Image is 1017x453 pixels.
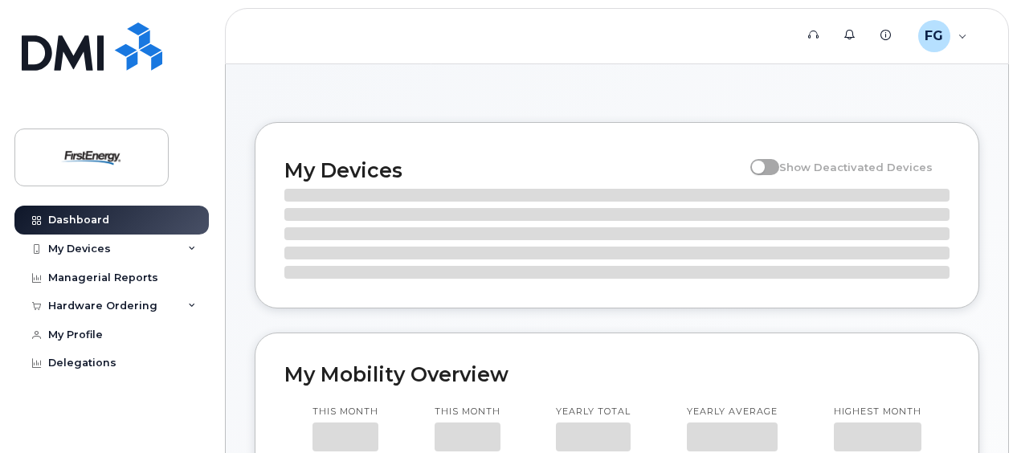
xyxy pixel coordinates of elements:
[284,362,950,386] h2: My Mobility Overview
[779,161,933,173] span: Show Deactivated Devices
[750,152,763,165] input: Show Deactivated Devices
[312,406,378,418] p: This month
[435,406,500,418] p: This month
[687,406,778,418] p: Yearly average
[556,406,631,418] p: Yearly total
[284,158,742,182] h2: My Devices
[834,406,921,418] p: Highest month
